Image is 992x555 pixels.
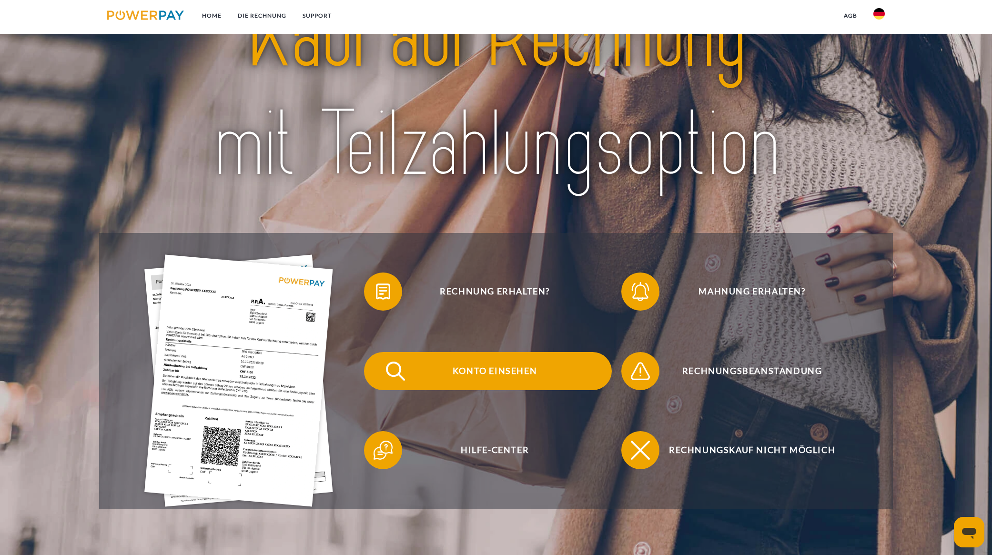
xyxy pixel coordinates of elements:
span: Konto einsehen [378,352,611,390]
span: Rechnungsbeanstandung [635,352,869,390]
button: Konto einsehen [364,352,612,390]
img: logo-powerpay.svg [107,10,184,20]
img: qb_close.svg [628,438,652,462]
button: Hilfe-Center [364,431,612,469]
img: single_invoice_powerpay_de.jpg [144,254,333,506]
span: Rechnungskauf nicht möglich [635,431,869,469]
button: Rechnung erhalten? [364,272,612,311]
iframe: Schaltfläche zum Öffnen des Messaging-Fensters [954,517,984,547]
img: qb_bill.svg [371,280,395,303]
a: agb [836,7,865,24]
button: Mahnung erhalten? [621,272,869,311]
img: qb_warning.svg [628,359,652,383]
a: SUPPORT [294,7,340,24]
span: Mahnung erhalten? [635,272,869,311]
span: Hilfe-Center [378,431,611,469]
img: qb_search.svg [384,359,407,383]
a: DIE RECHNUNG [230,7,294,24]
img: qb_help.svg [371,438,395,462]
img: de [873,8,885,20]
button: Rechnungsbeanstandung [621,352,869,390]
button: Rechnungskauf nicht möglich [621,431,869,469]
span: Rechnung erhalten? [378,272,611,311]
img: qb_bell.svg [628,280,652,303]
a: Home [194,7,230,24]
